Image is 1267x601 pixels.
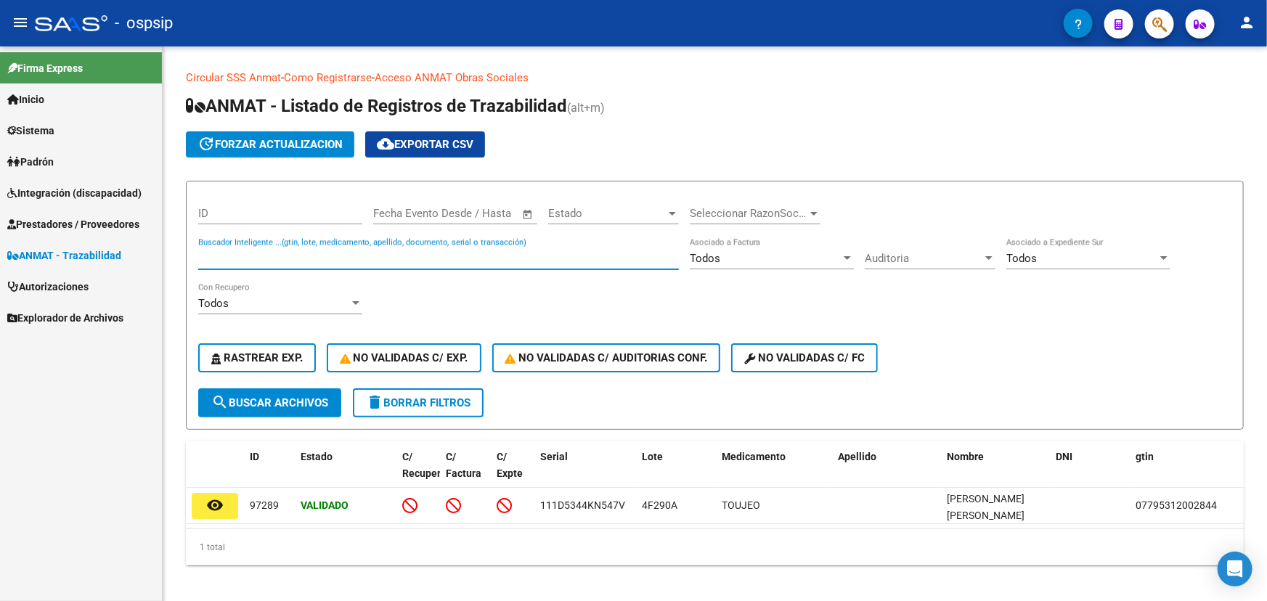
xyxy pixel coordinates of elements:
a: Circular SSS Anmat [186,71,281,84]
datatable-header-cell: Apellido [832,441,941,505]
span: Todos [1006,252,1037,265]
strong: Validado [301,499,349,511]
span: Medicamento [722,451,786,462]
span: Apellido [838,451,876,462]
a: Acceso ANMAT Obras Sociales [375,71,529,84]
input: Fecha inicio [373,207,432,220]
span: Autorizaciones [7,279,89,295]
button: Open calendar [520,206,537,223]
button: forzar actualizacion [186,131,354,158]
span: No validadas c/ FC [744,351,865,364]
span: Todos [690,252,720,265]
span: Estado [548,207,666,220]
mat-icon: delete [366,393,383,411]
span: Firma Express [7,60,83,76]
mat-icon: cloud_download [377,135,394,152]
a: Como Registrarse [284,71,372,84]
span: - ospsip [115,7,173,39]
span: 97289 [250,499,279,511]
datatable-header-cell: ID [244,441,295,505]
span: Borrar Filtros [366,396,470,409]
span: ANMAT - Trazabilidad [7,248,121,263]
datatable-header-cell: Nombre [941,441,1050,505]
span: 07795312002844 [1136,499,1217,511]
span: Padrón [7,154,54,170]
span: Exportar CSV [377,138,473,151]
span: (alt+m) [567,101,605,115]
span: [PERSON_NAME] [PERSON_NAME] [947,493,1024,521]
button: No validadas c/ FC [731,343,878,372]
span: forzar actualizacion [197,138,343,151]
datatable-header-cell: gtin [1130,441,1260,505]
span: Estado [301,451,333,462]
button: Rastrear Exp. [198,343,316,372]
span: C/ Factura [446,451,481,479]
div: 1 total [186,529,1244,565]
span: Explorador de Archivos [7,310,123,326]
button: Borrar Filtros [353,388,484,417]
span: No Validadas c/ Exp. [340,351,468,364]
datatable-header-cell: C/ Expte [491,441,534,505]
span: 4F290A [642,499,677,511]
a: Documentacion trazabilidad [529,71,664,84]
datatable-header-cell: C/ Factura [440,441,491,505]
span: DNI [1056,451,1072,462]
mat-icon: update [197,135,215,152]
p: - - [186,70,1244,86]
span: Lote [642,451,663,462]
span: TOUJEO [722,499,760,511]
span: ANMAT - Listado de Registros de Trazabilidad [186,96,567,116]
datatable-header-cell: Lote [636,441,716,505]
span: Todos [198,297,229,310]
mat-icon: menu [12,14,29,31]
div: Open Intercom Messenger [1218,552,1252,586]
span: Rastrear Exp. [211,351,303,364]
span: No Validadas c/ Auditorias Conf. [505,351,708,364]
span: gtin [1136,451,1154,462]
span: Prestadores / Proveedores [7,216,139,232]
span: C/ Recupero [402,451,447,479]
datatable-header-cell: Serial [534,441,636,505]
span: Integración (discapacidad) [7,185,142,201]
input: Fecha fin [445,207,516,220]
datatable-header-cell: C/ Recupero [396,441,440,505]
datatable-header-cell: Medicamento [716,441,832,505]
span: Auditoria [865,252,982,265]
span: C/ Expte [497,451,523,479]
span: ID [250,451,259,462]
button: Exportar CSV [365,131,485,158]
span: 111D5344KN547V [540,499,625,511]
span: Nombre [947,451,984,462]
span: Seleccionar RazonSocial [690,207,807,220]
mat-icon: search [211,393,229,411]
span: Buscar Archivos [211,396,328,409]
mat-icon: remove_red_eye [206,496,224,514]
span: Sistema [7,123,54,139]
button: No Validadas c/ Auditorias Conf. [492,343,721,372]
mat-icon: person [1238,14,1255,31]
span: Inicio [7,91,44,107]
datatable-header-cell: DNI [1050,441,1130,505]
button: No Validadas c/ Exp. [327,343,481,372]
button: Buscar Archivos [198,388,341,417]
datatable-header-cell: Estado [295,441,396,505]
span: Serial [540,451,568,462]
